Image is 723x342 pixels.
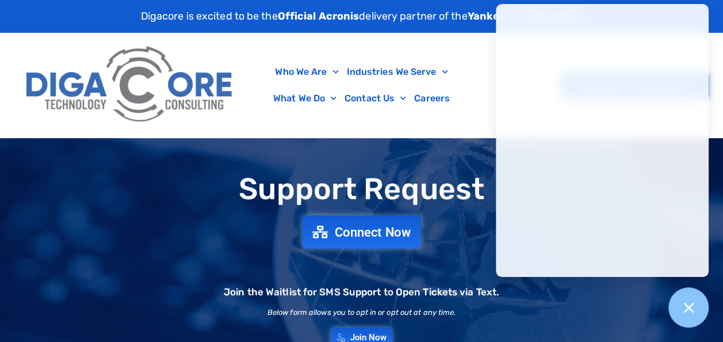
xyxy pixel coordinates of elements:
iframe: Chatgenie Messenger [496,4,709,277]
span: Connect Now [335,226,411,238]
strong: Yankees [468,10,512,22]
p: Digacore is excited to be the delivery partner of the . [141,9,583,24]
nav: Menu [246,59,477,112]
a: Industries We Serve [342,59,452,85]
h2: Join the Waitlist for SMS Support to Open Tickets via Text. [224,287,499,297]
a: What We Do [269,85,341,112]
strong: Official Acronis [278,10,359,22]
h2: Below form allows you to opt in or opt out at any time. [267,309,456,316]
a: Careers [410,85,454,112]
a: Who We Are [271,59,342,85]
a: Connect Now [303,216,421,249]
span: Join Now [350,333,387,342]
h1: Support Request [6,173,717,206]
img: Digacore Logo [20,39,240,132]
a: Contact Us [341,85,410,112]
